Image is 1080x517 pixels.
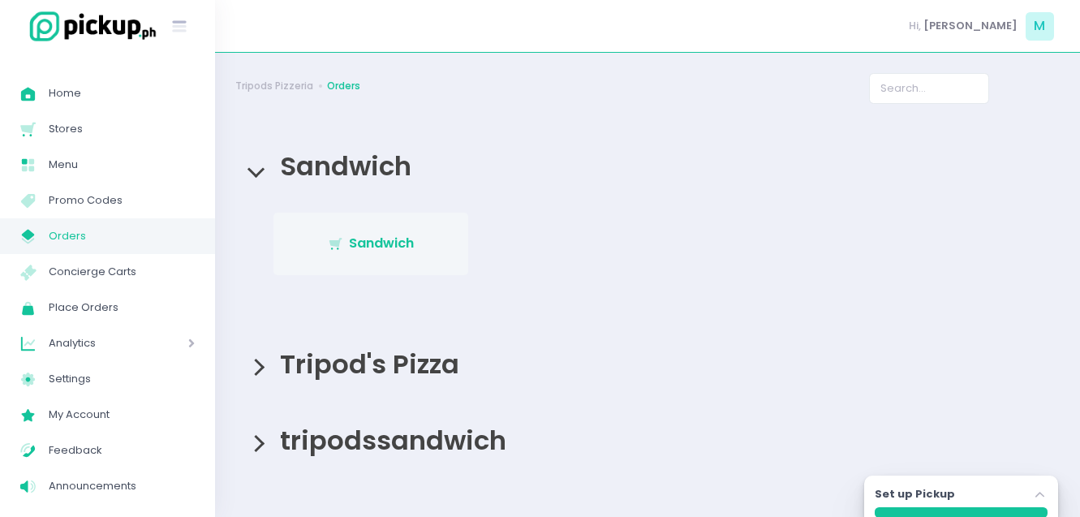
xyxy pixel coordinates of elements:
div: Tripod's Pizza [235,334,1060,394]
span: Sandwich [349,234,414,252]
span: Settings [49,368,195,390]
span: [PERSON_NAME] [923,18,1018,34]
div: Sandwich [235,196,1060,317]
span: Hi, [909,18,921,34]
span: tripodssandwich [272,422,506,459]
span: Concierge Carts [49,261,195,282]
span: Tripod's Pizza [272,346,459,382]
span: Orders [49,226,195,247]
a: Tripods Pizzeria [235,79,313,93]
img: logo [20,9,158,44]
a: Orders [327,79,360,93]
input: Search... [869,73,990,104]
span: Sandwich [272,148,411,184]
span: Place Orders [49,297,195,318]
span: Home [49,83,195,104]
span: Promo Codes [49,190,195,211]
span: Announcements [49,476,195,497]
span: Stores [49,118,195,140]
span: Analytics [49,333,142,354]
span: M [1026,12,1054,41]
div: Sandwich [235,136,1060,196]
a: Sandwich [273,213,469,274]
span: Feedback [49,440,195,461]
span: My Account [49,404,195,425]
div: tripodssandwich [235,410,1060,471]
span: Menu [49,154,195,175]
label: Set up Pickup [875,486,955,502]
